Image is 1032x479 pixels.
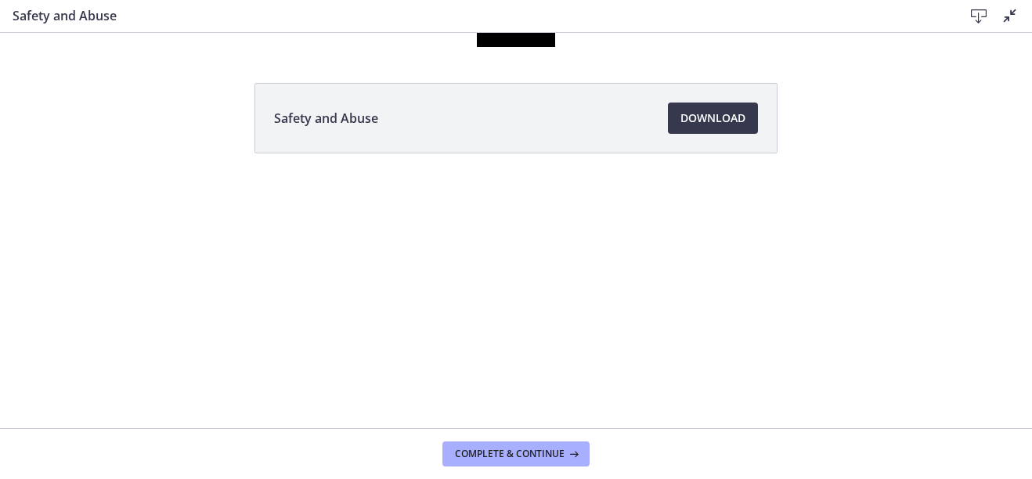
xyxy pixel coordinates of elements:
button: Complete & continue [442,441,590,466]
span: Download [680,109,745,128]
span: Safety and Abuse [274,109,378,128]
a: Download [668,103,758,134]
h3: Safety and Abuse [13,6,938,25]
span: Complete & continue [455,448,565,460]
